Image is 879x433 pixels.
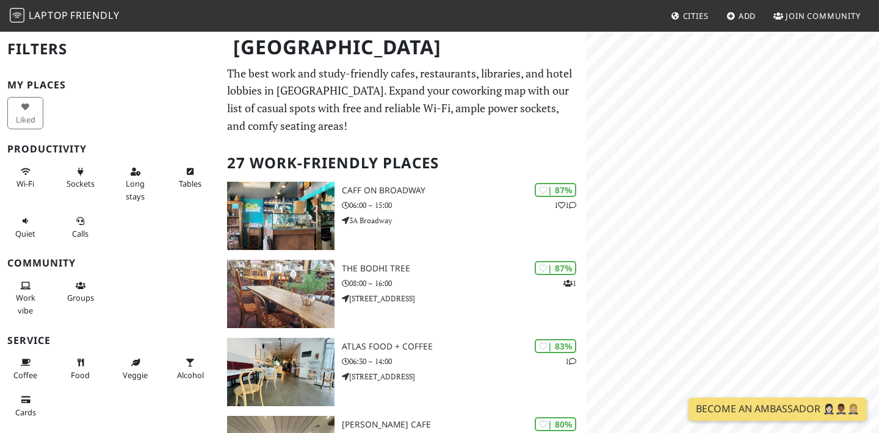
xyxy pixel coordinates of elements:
button: Cards [7,390,43,422]
h3: The Bodhi Tree [342,263,586,274]
span: Credit cards [15,407,36,418]
h3: Atlas Food + Coffee [342,342,586,352]
p: 3A Broadway [342,215,586,226]
a: LaptopFriendly LaptopFriendly [10,5,120,27]
h3: [PERSON_NAME] Cafe [342,420,586,430]
p: 1 [563,277,576,289]
span: Friendly [70,9,119,22]
span: Add [739,10,756,21]
a: Join Community [769,5,866,27]
button: Sockets [62,162,98,194]
button: Alcohol [172,352,208,385]
h2: Filters [7,30,212,68]
h2: 27 Work-Friendly Places [227,145,579,182]
span: Long stays [126,178,145,201]
h1: [GEOGRAPHIC_DATA] [223,30,584,64]
button: Work vibe [7,276,43,320]
a: Cities [666,5,714,27]
span: Veggie [123,370,148,381]
span: Work-friendly tables [179,178,201,189]
span: Alcohol [177,370,204,381]
div: | 87% [535,183,576,197]
p: 08:00 – 16:00 [342,277,586,289]
h3: Productivity [7,143,212,155]
span: Group tables [67,292,94,303]
a: Atlas Food + Coffee | 83% 1 Atlas Food + Coffee 06:30 – 14:00 [STREET_ADDRESS] [220,338,586,406]
h3: Community [7,257,212,269]
span: Coffee [13,370,37,381]
button: Coffee [7,352,43,385]
button: Quiet [7,211,43,243]
button: Calls [62,211,98,243]
a: Become an Ambassador 🤵🏻‍♀️🤵🏾‍♂️🤵🏼‍♀️ [689,398,867,421]
h3: My Places [7,79,212,91]
img: Atlas Food + Coffee [227,338,335,406]
p: 06:00 – 15:00 [342,199,586,211]
a: Caff on Broadway | 87% 11 Caff on Broadway 06:00 – 15:00 3A Broadway [220,182,586,250]
p: [STREET_ADDRESS] [342,371,586,382]
a: The Bodhi Tree | 87% 1 The Bodhi Tree 08:00 – 16:00 [STREET_ADDRESS] [220,260,586,328]
img: LaptopFriendly [10,8,24,23]
span: Join Community [786,10,861,21]
span: Food [71,370,90,381]
img: Caff on Broadway [227,182,335,250]
p: 1 1 [554,199,576,211]
span: Video/audio calls [72,228,89,239]
span: Quiet [15,228,35,239]
h3: Service [7,335,212,346]
button: Veggie [117,352,153,385]
div: | 80% [535,417,576,431]
span: People working [16,292,35,315]
button: Long stays [117,162,153,206]
button: Tables [172,162,208,194]
button: Groups [62,276,98,308]
button: Food [62,352,98,385]
p: [STREET_ADDRESS] [342,293,586,304]
div: | 83% [535,339,576,353]
span: Cities [683,10,709,21]
span: Laptop [29,9,68,22]
p: 1 [565,356,576,367]
button: Wi-Fi [7,162,43,194]
p: The best work and study-friendly cafes, restaurants, libraries, and hotel lobbies in [GEOGRAPHIC_... [227,65,579,135]
a: Add [722,5,761,27]
h3: Caff on Broadway [342,185,586,196]
div: | 87% [535,261,576,275]
span: Stable Wi-Fi [16,178,34,189]
img: The Bodhi Tree [227,260,335,328]
p: 06:30 – 14:00 [342,356,586,367]
span: Power sockets [67,178,95,189]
